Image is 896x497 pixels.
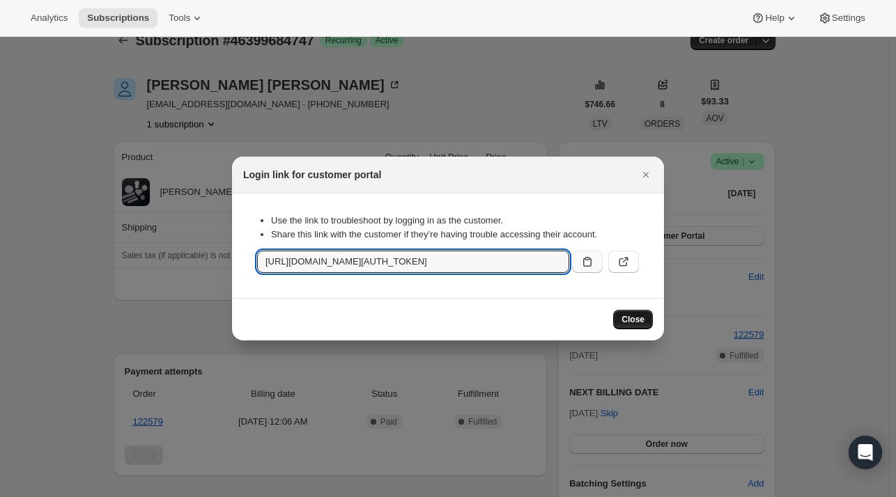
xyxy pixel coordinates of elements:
[79,8,157,28] button: Subscriptions
[621,314,644,325] span: Close
[160,8,213,28] button: Tools
[87,13,149,24] span: Subscriptions
[243,168,381,182] h2: Login link for customer portal
[271,228,639,242] li: Share this link with the customer if they’re having trouble accessing their account.
[765,13,784,24] span: Help
[849,436,882,469] div: Open Intercom Messenger
[743,8,806,28] button: Help
[613,310,653,329] button: Close
[31,13,68,24] span: Analytics
[810,8,874,28] button: Settings
[169,13,190,24] span: Tools
[22,8,76,28] button: Analytics
[271,214,639,228] li: Use the link to troubleshoot by logging in as the customer.
[832,13,865,24] span: Settings
[636,165,656,184] button: Close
